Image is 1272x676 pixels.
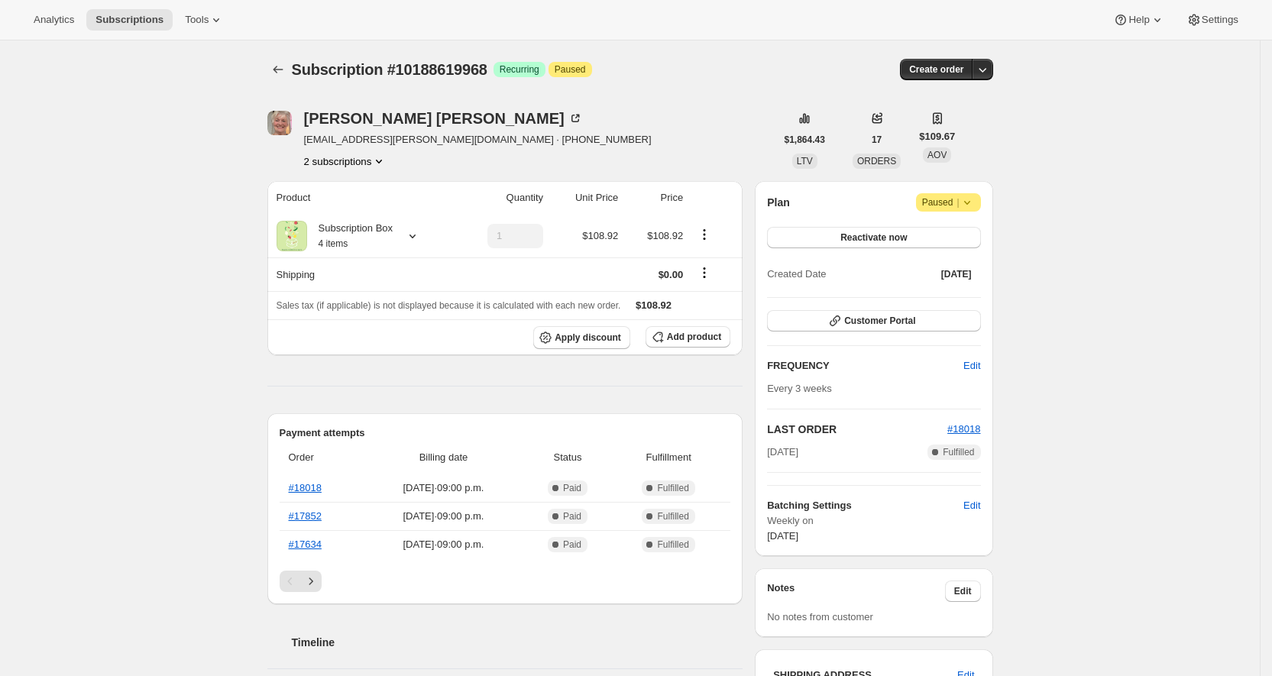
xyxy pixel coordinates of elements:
[947,422,980,437] button: #18018
[1104,9,1173,31] button: Help
[623,181,688,215] th: Price
[954,585,972,597] span: Edit
[176,9,233,31] button: Tools
[844,315,915,327] span: Customer Portal
[932,264,981,285] button: [DATE]
[500,63,539,76] span: Recurring
[927,150,947,160] span: AOV
[767,195,790,210] h2: Plan
[767,383,832,394] span: Every 3 weeks
[943,446,974,458] span: Fulfilled
[767,310,980,332] button: Customer Portal
[555,332,621,344] span: Apply discount
[616,450,721,465] span: Fulfillment
[767,358,963,374] h2: FREQUENCY
[954,354,989,378] button: Edit
[767,422,947,437] h2: LAST ORDER
[277,221,307,251] img: product img
[692,226,717,243] button: Product actions
[95,14,163,26] span: Subscriptions
[289,510,322,522] a: #17852
[280,441,364,474] th: Order
[647,230,683,241] span: $108.92
[267,181,455,215] th: Product
[1128,14,1149,26] span: Help
[646,326,730,348] button: Add product
[267,59,289,80] button: Subscriptions
[956,196,959,209] span: |
[657,510,688,522] span: Fulfilled
[797,156,813,167] span: LTV
[767,611,873,623] span: No notes from customer
[280,571,731,592] nav: Pagination
[767,530,798,542] span: [DATE]
[277,300,621,311] span: Sales tax (if applicable) is not displayed because it is calculated with each new order.
[767,581,945,602] h3: Notes
[767,498,963,513] h6: Batching Settings
[919,129,955,144] span: $109.67
[767,445,798,460] span: [DATE]
[555,63,586,76] span: Paused
[667,331,721,343] span: Add product
[304,132,652,147] span: [EMAIL_ADDRESS][PERSON_NAME][DOMAIN_NAME] · [PHONE_NUMBER]
[947,423,980,435] a: #18018
[775,129,834,150] button: $1,864.43
[292,635,743,650] h2: Timeline
[185,14,209,26] span: Tools
[909,63,963,76] span: Create order
[304,111,583,126] div: [PERSON_NAME] [PERSON_NAME]
[659,269,684,280] span: $0.00
[86,9,173,31] button: Subscriptions
[548,181,623,215] th: Unit Price
[1177,9,1248,31] button: Settings
[280,425,731,441] h2: Payment attempts
[367,480,519,496] span: [DATE] · 09:00 p.m.
[319,238,348,249] small: 4 items
[267,257,455,291] th: Shipping
[767,267,826,282] span: Created Date
[872,134,882,146] span: 17
[300,571,322,592] button: Next
[1202,14,1238,26] span: Settings
[289,482,322,493] a: #18018
[304,154,387,169] button: Product actions
[922,195,975,210] span: Paused
[367,537,519,552] span: [DATE] · 09:00 p.m.
[582,230,618,241] span: $108.92
[289,539,322,550] a: #17634
[24,9,83,31] button: Analytics
[945,581,981,602] button: Edit
[455,181,548,215] th: Quantity
[857,156,896,167] span: ORDERS
[767,513,980,529] span: Weekly on
[529,450,607,465] span: Status
[563,510,581,522] span: Paid
[863,129,891,150] button: 17
[963,498,980,513] span: Edit
[963,358,980,374] span: Edit
[367,450,519,465] span: Billing date
[307,221,393,251] div: Subscription Box
[563,482,581,494] span: Paid
[533,326,630,349] button: Apply discount
[840,231,907,244] span: Reactivate now
[785,134,825,146] span: $1,864.43
[636,299,672,311] span: $108.92
[367,509,519,524] span: [DATE] · 09:00 p.m.
[954,493,989,518] button: Edit
[34,14,74,26] span: Analytics
[692,264,717,281] button: Shipping actions
[267,111,292,135] span: Cynthia Winkler
[657,539,688,551] span: Fulfilled
[563,539,581,551] span: Paid
[767,227,980,248] button: Reactivate now
[657,482,688,494] span: Fulfilled
[900,59,973,80] button: Create order
[292,61,487,78] span: Subscription #10188619968
[941,268,972,280] span: [DATE]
